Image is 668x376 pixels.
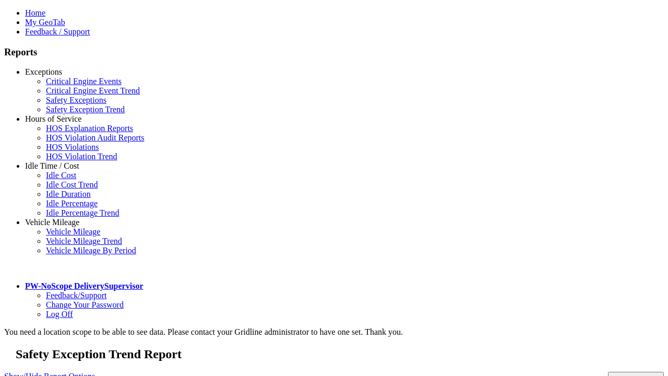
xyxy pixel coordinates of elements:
[25,218,79,227] a: Vehicle Mileage
[46,105,125,114] a: Safety Exception Trend
[46,96,106,104] a: Safety Exceptions
[46,300,124,309] a: Change Your Password
[46,291,106,300] a: Feedback/Support
[46,143,99,151] a: HOS Violations
[16,347,664,361] h2: Safety Exception Trend Report
[46,190,91,198] a: Idle Duration
[25,161,79,170] a: Idle Time / Cost
[46,227,100,236] a: Vehicle Mileage
[46,77,122,86] a: Critical Engine Events
[25,18,65,27] a: My GeoTab
[46,246,136,255] a: Vehicle Mileage By Period
[4,327,664,337] div: You need a location scope to be able to see data. Please contact your Gridline administrator to h...
[25,114,81,123] a: Hours of Service
[46,171,76,180] a: Idle Cost
[25,281,143,290] a: PW-NoScope DeliverySupervisor
[46,152,117,161] a: HOS Violation Trend
[46,310,73,319] a: Log Off
[25,8,45,17] a: Home
[46,199,98,208] a: Idle Percentage
[46,124,133,133] a: HOS Explanation Reports
[46,208,119,217] a: Idle Percentage Trend
[25,27,90,36] a: Feedback / Support
[46,237,122,245] a: Vehicle Mileage Trend
[46,133,145,142] a: HOS Violation Audit Reports
[4,46,664,58] h3: Reports
[25,67,62,76] a: Exceptions
[46,86,140,95] a: Critical Engine Event Trend
[46,180,98,189] a: Idle Cost Trend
